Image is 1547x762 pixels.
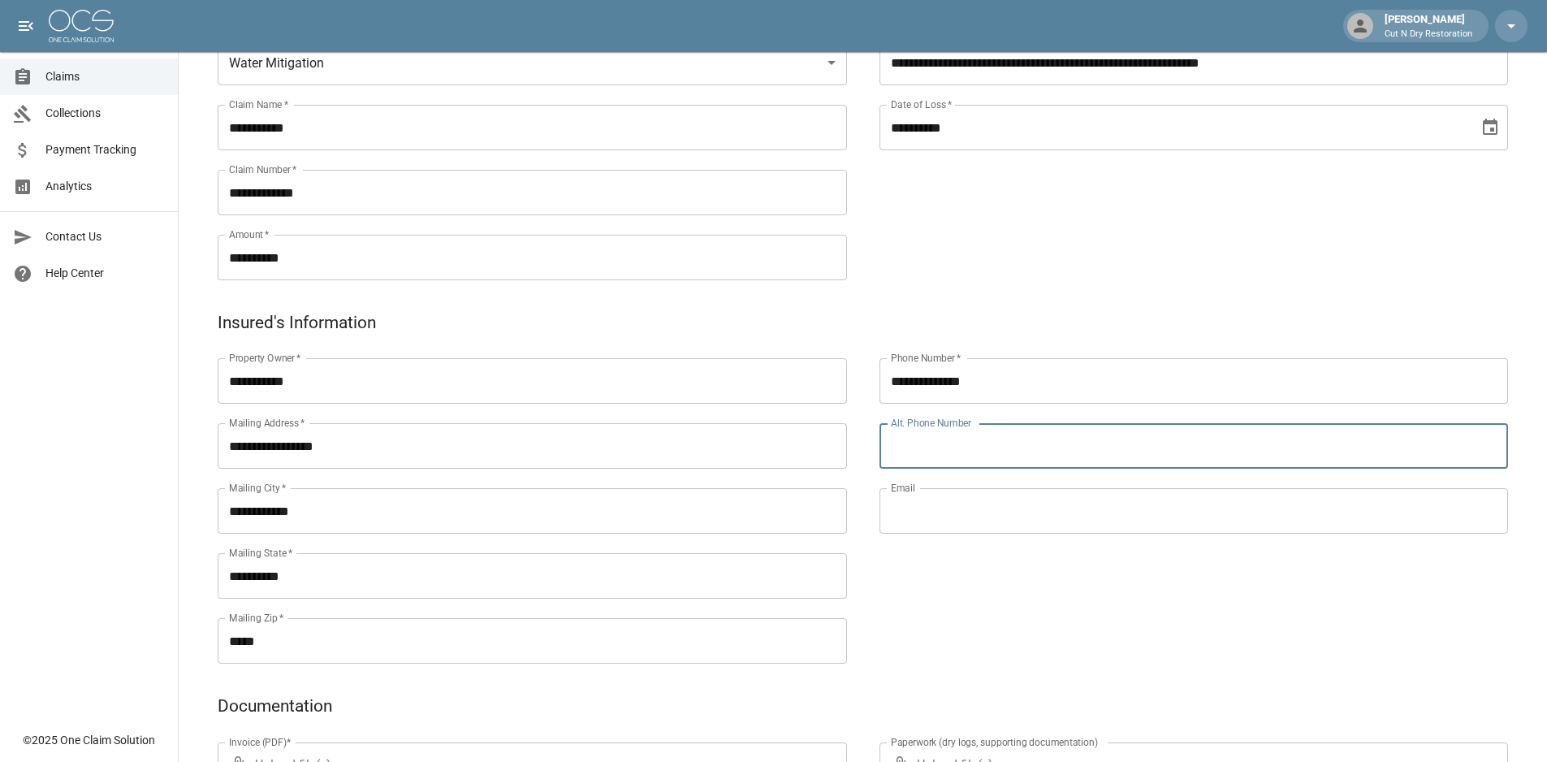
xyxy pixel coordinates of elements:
span: Help Center [45,265,165,282]
label: Email [891,481,915,495]
button: Choose date, selected date is Jun 6, 2025 [1474,111,1506,144]
label: Phone Number [891,351,961,365]
span: Claims [45,68,165,85]
label: Mailing State [229,546,292,560]
label: Claim Number [229,162,296,176]
img: ocs-logo-white-transparent.png [49,10,114,42]
p: Cut N Dry Restoration [1385,28,1472,41]
div: © 2025 One Claim Solution [23,732,155,748]
label: Mailing City [229,481,287,495]
label: Property Owner [229,351,301,365]
label: Invoice (PDF)* [229,735,292,749]
label: Date of Loss [891,97,952,111]
span: Collections [45,105,165,122]
label: Mailing Zip [229,611,284,625]
label: Paperwork (dry logs, supporting documentation) [891,735,1098,749]
label: Amount [229,227,270,241]
span: Payment Tracking [45,141,165,158]
button: open drawer [10,10,42,42]
span: Analytics [45,178,165,195]
label: Claim Name [229,97,288,111]
div: Water Mitigation [218,40,847,85]
div: [PERSON_NAME] [1378,11,1479,41]
span: Contact Us [45,228,165,245]
label: Mailing Address [229,416,305,430]
label: Alt. Phone Number [891,416,971,430]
